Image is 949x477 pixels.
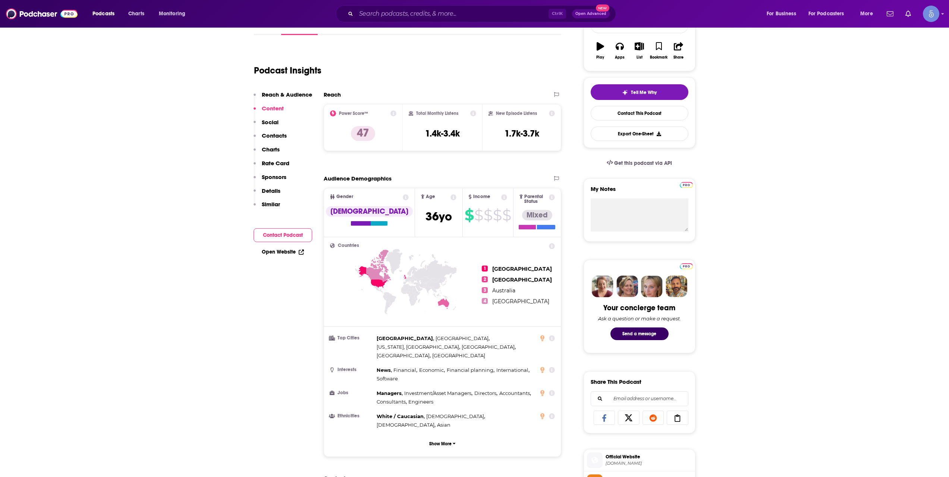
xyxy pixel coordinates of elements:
h2: Reach [324,91,341,98]
p: Contacts [262,132,287,139]
button: Reach & Audience [254,91,312,105]
img: Barbara Profile [616,276,638,297]
span: Directors [474,390,496,396]
span: [DEMOGRAPHIC_DATA] [377,422,434,428]
span: 1 [482,266,488,272]
div: Mixed [522,210,552,220]
span: Official Website [606,454,692,460]
p: 47 [351,126,375,141]
a: Share on Facebook [594,411,615,425]
span: Economic [419,367,444,373]
h3: Ethnicities [330,414,374,418]
span: Tell Me Why [631,90,657,95]
img: Jon Profile [666,276,687,297]
img: User Profile [923,6,939,22]
span: [GEOGRAPHIC_DATA] [492,276,552,283]
button: Social [254,119,279,132]
a: Open Website [262,249,304,255]
div: Search followers [591,391,688,406]
span: $ [465,209,474,221]
div: Ask a question or make a request. [598,316,681,321]
span: Get this podcast via API [614,160,672,166]
button: Play [591,37,610,64]
span: Software [377,376,398,382]
span: News [377,367,391,373]
button: Open AdvancedNew [572,9,610,18]
span: $ [484,209,492,221]
span: , [377,398,407,406]
span: Countries [338,243,359,248]
span: [GEOGRAPHIC_DATA] [436,335,488,341]
span: , [377,389,403,398]
img: Sydney Profile [592,276,613,297]
input: Email address or username... [597,392,682,406]
span: Engineers [408,399,433,405]
span: $ [493,209,502,221]
span: Asian [437,422,450,428]
span: , [393,366,417,374]
img: Podchaser Pro [680,263,693,269]
a: Copy Link [667,411,688,425]
a: Contact This Podcast [591,106,688,120]
p: Reach & Audience [262,91,312,98]
button: open menu [87,8,124,20]
span: Investment/Asset Managers [404,390,471,396]
span: Age [426,194,435,199]
label: My Notes [591,185,688,198]
p: Similar [262,201,280,208]
img: Podchaser Pro [680,182,693,188]
span: Charts [128,9,144,19]
h3: 1.4k-3.4k [425,128,460,139]
button: Share [669,37,688,64]
img: Podchaser - Follow, Share and Rate Podcasts [6,7,78,21]
p: Show More [429,441,452,446]
h3: Jobs [330,390,374,395]
p: Sponsors [262,173,286,181]
button: Sponsors [254,173,286,187]
h2: Power Score™ [339,111,368,116]
p: Charts [262,146,280,153]
span: More [860,9,873,19]
p: Rate Card [262,160,289,167]
a: Show notifications dropdown [884,7,896,20]
span: , [447,366,494,374]
span: White / Caucasian [377,413,424,419]
div: Apps [615,55,625,60]
span: Logged in as Spiral5-G1 [923,6,939,22]
h2: Total Monthly Listens [416,111,458,116]
span: Australia [492,287,515,294]
span: New [596,4,609,12]
button: Show More [330,437,555,451]
span: bailliegifford.com [606,461,692,466]
button: Charts [254,146,280,160]
a: Official Website[DOMAIN_NAME] [587,452,692,468]
span: , [404,389,472,398]
span: 2 [482,276,488,282]
button: Details [254,187,280,201]
span: 3 [482,287,488,293]
p: Content [262,105,284,112]
p: Social [262,119,279,126]
span: , [377,351,431,360]
span: Accountants [499,390,530,396]
span: [GEOGRAPHIC_DATA] [377,335,433,341]
button: Bookmark [649,37,669,64]
a: Pro website [680,181,693,188]
span: International [496,367,528,373]
span: [GEOGRAPHIC_DATA] [492,266,552,272]
div: Your concierge team [603,303,675,313]
div: Play [596,55,604,60]
span: Financial [393,367,416,373]
a: Share on Reddit [642,411,664,425]
span: [DEMOGRAPHIC_DATA] [426,413,484,419]
div: [DEMOGRAPHIC_DATA] [326,206,413,217]
span: 4 [482,298,488,304]
span: Financial planning [447,367,493,373]
span: $ [502,209,511,221]
h1: Podcast Insights [254,65,321,76]
span: 36 yo [425,209,452,224]
h3: Share This Podcast [591,378,641,385]
a: Pro website [680,262,693,269]
span: Ctrl K [549,9,566,19]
